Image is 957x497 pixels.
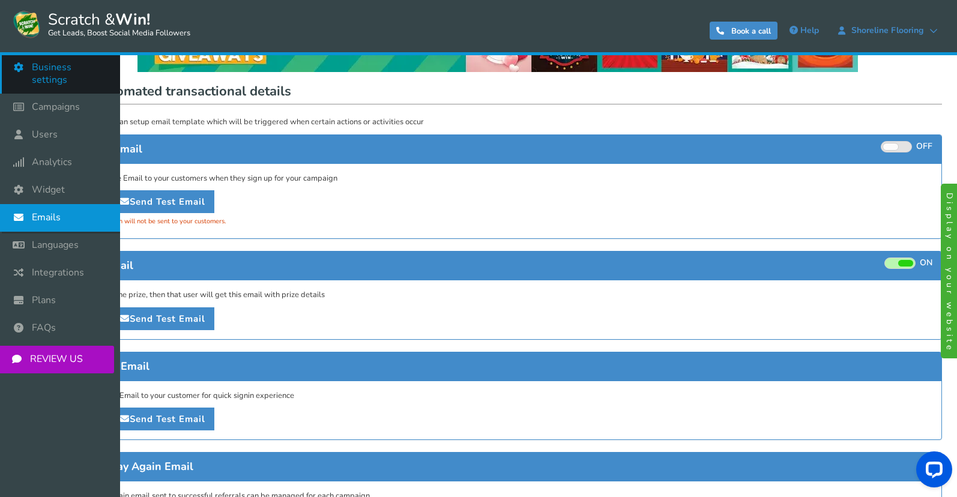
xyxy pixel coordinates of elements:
[71,217,226,226] span: Email notification will not be sent to your customers.
[32,267,84,279] span: Integrations
[111,408,214,430] a: Send Test Email
[30,353,83,366] span: REVIEW US
[62,459,193,474] span: Refer to Play Again Email
[731,26,771,37] span: Book a call
[916,140,932,152] span: OFF
[115,9,150,30] strong: Win!
[12,9,42,39] img: Scratch and Win
[32,128,58,141] span: Users
[42,9,190,39] span: Scratch &
[32,322,56,334] span: FAQs
[32,184,65,196] span: Widget
[32,61,108,86] span: Business settings
[800,25,819,36] span: Help
[710,22,777,40] a: Book a call
[62,173,932,185] p: Send a Welcome Email to your customers when they sign up for your campaign
[32,294,56,307] span: Plans
[62,289,932,301] p: If the user won the prize, then that user will get this email with prize details
[907,447,957,497] iframe: LiveChat chat widget
[32,239,79,252] span: Languages
[32,211,61,224] span: Emails
[783,21,825,40] a: Help
[53,116,942,128] p: In this section you can setup email template which will be triggered when certain actions or acti...
[48,29,190,38] small: Get Leads, Boost Social Media Followers
[111,307,214,330] a: Send Test Email
[12,9,190,39] a: Scratch &Win! Get Leads, Boost Social Media Followers
[62,390,932,402] p: Send Magic link Email to your customer for quick signin experience
[53,80,942,104] h1: Set up automated transactional details
[845,26,929,35] span: Shoreline Flooring
[32,101,80,113] span: Campaigns
[920,258,932,269] span: ON
[111,190,214,213] a: Send Test Email
[32,156,72,169] span: Analytics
